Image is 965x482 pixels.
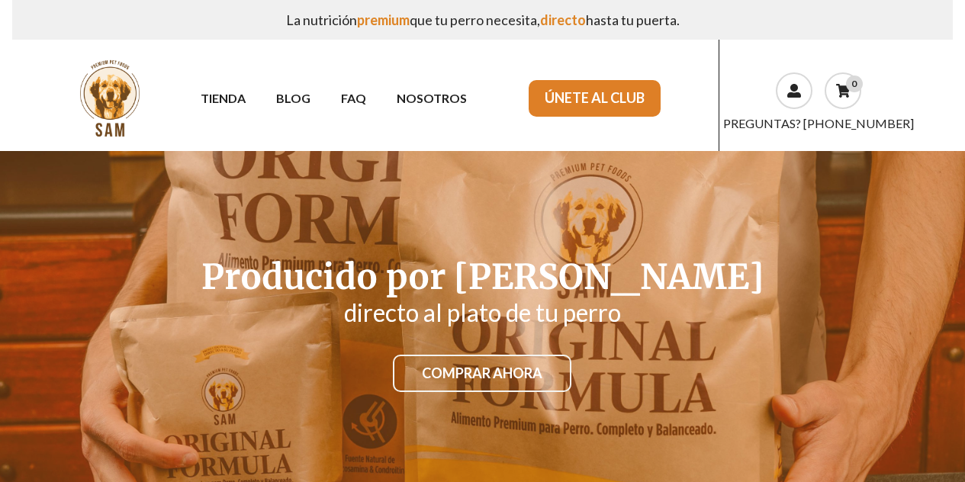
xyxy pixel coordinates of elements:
h1: Producido por [PERSON_NAME] [48,260,918,294]
span: directo [540,11,586,28]
a: 0 [825,72,861,109]
a: ÚNETE AL CLUB [529,80,661,117]
a: FAQ [326,85,381,111]
a: TIENDA [185,85,261,111]
a: COMPRAR AHORA [393,355,571,393]
div: 0 [846,76,863,92]
a: NOSOTROS [381,85,482,111]
h2: directo al plato de tu perro [48,300,918,325]
span: premium [357,11,410,28]
a: BLOG [261,85,326,111]
img: sam.png [69,58,150,139]
p: La nutrición que tu perro necesita, hasta tu puerta. [24,6,941,34]
a: PREGUNTAS? [PHONE_NUMBER] [723,116,914,130]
